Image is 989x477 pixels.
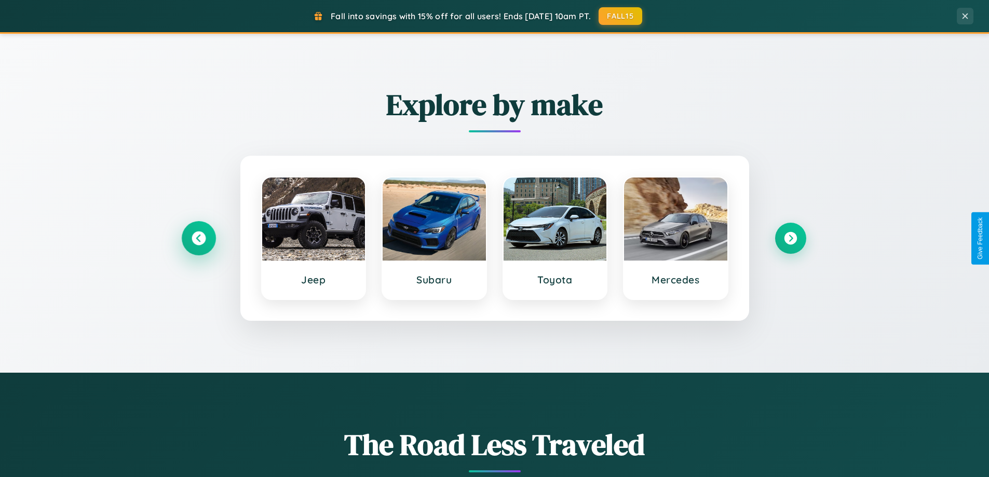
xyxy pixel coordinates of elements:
h3: Toyota [514,274,597,286]
button: FALL15 [599,7,642,25]
div: Give Feedback [977,217,984,260]
h2: Explore by make [183,85,806,125]
h1: The Road Less Traveled [183,425,806,465]
h3: Subaru [393,274,476,286]
span: Fall into savings with 15% off for all users! Ends [DATE] 10am PT. [331,11,591,21]
h3: Mercedes [634,274,717,286]
h3: Jeep [273,274,355,286]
